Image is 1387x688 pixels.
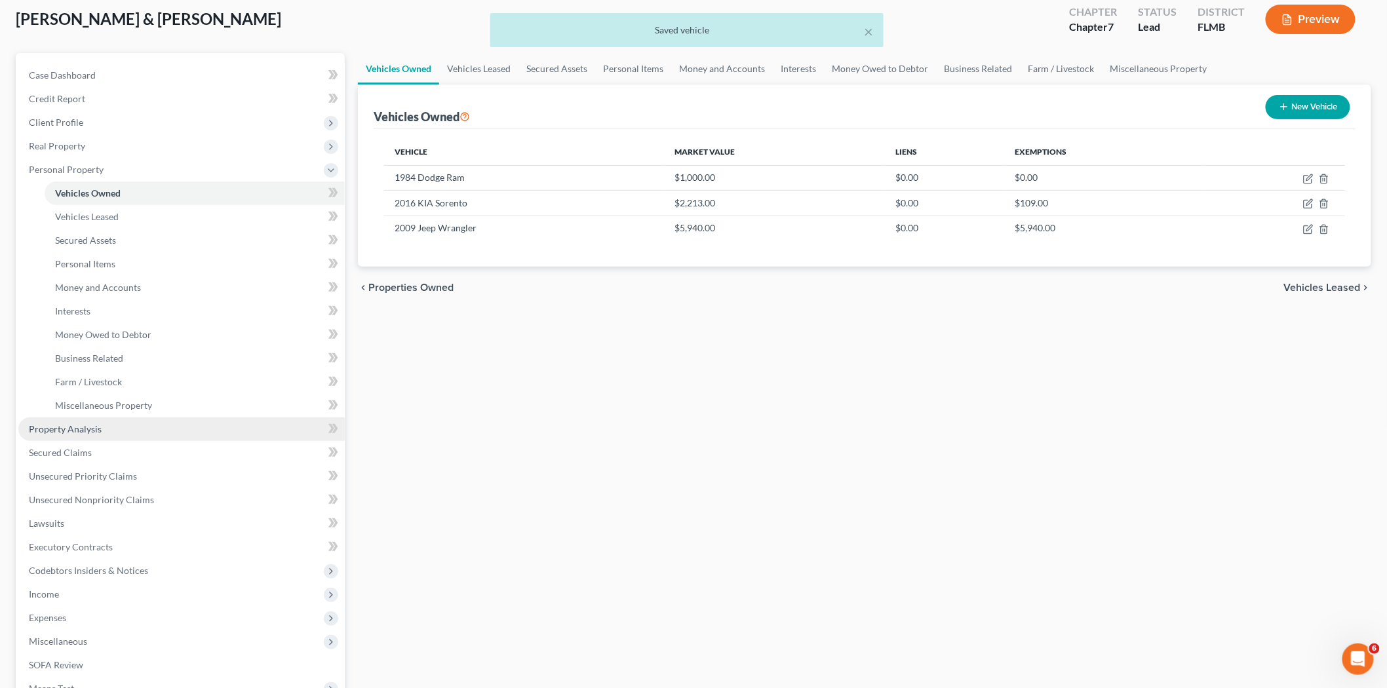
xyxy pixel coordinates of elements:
a: Business Related [45,347,345,370]
span: Vehicles Leased [1284,282,1361,293]
td: $0.00 [885,165,1004,190]
button: Preview [1266,5,1356,34]
td: $0.00 [1004,165,1202,190]
span: Codebtors Insiders & Notices [29,565,148,576]
a: SOFA Review [18,653,345,677]
span: 6 [1369,643,1380,654]
a: Business Related [936,53,1020,85]
span: Properties Owned [368,282,454,293]
a: Vehicles Owned [45,182,345,205]
span: Executory Contracts [29,541,113,552]
span: Money and Accounts [55,282,141,293]
span: Vehicles Owned [55,187,121,199]
span: Personal Property [29,164,104,175]
span: Real Property [29,140,85,151]
a: Vehicles Leased [45,205,345,229]
div: Chapter [1069,5,1117,20]
a: Vehicles Owned [358,53,439,85]
i: chevron_left [358,282,368,293]
i: chevron_right [1361,282,1371,293]
span: Credit Report [29,93,85,104]
a: Money Owed to Debtor [824,53,936,85]
td: 2009 Jeep Wrangler [384,216,664,240]
a: Interests [773,53,824,85]
button: New Vehicle [1266,95,1350,119]
th: Liens [885,139,1004,165]
a: Interests [45,299,345,323]
iframe: Intercom live chat [1342,643,1374,675]
span: Vehicles Leased [55,211,119,222]
button: × [864,24,873,39]
span: Business Related [55,353,123,364]
a: Executory Contracts [18,535,345,559]
td: $0.00 [885,191,1004,216]
span: Farm / Livestock [55,376,122,387]
span: Money Owed to Debtor [55,329,151,340]
span: Miscellaneous Property [55,400,152,411]
a: Case Dashboard [18,64,345,87]
span: Case Dashboard [29,69,96,81]
a: Money and Accounts [45,276,345,299]
span: Income [29,588,59,600]
span: Unsecured Nonpriority Claims [29,494,154,505]
span: Interests [55,305,90,316]
a: Farm / Livestock [45,370,345,394]
span: Secured Assets [55,235,116,246]
span: Miscellaneous [29,636,87,647]
span: [PERSON_NAME] & [PERSON_NAME] [16,9,281,28]
a: Personal Items [595,53,671,85]
td: $2,213.00 [664,191,885,216]
div: Vehicles Owned [374,109,470,124]
button: Vehicles Leased chevron_right [1284,282,1371,293]
a: Vehicles Leased [439,53,518,85]
a: Secured Assets [45,229,345,252]
a: Secured Claims [18,441,345,465]
a: Farm / Livestock [1020,53,1103,85]
span: Personal Items [55,258,115,269]
div: District [1198,5,1245,20]
span: Expenses [29,612,66,623]
th: Market Value [664,139,885,165]
a: Unsecured Priority Claims [18,465,345,488]
td: $5,940.00 [664,216,885,240]
a: Property Analysis [18,417,345,441]
span: Client Profile [29,117,83,128]
div: Saved vehicle [501,24,873,37]
td: 1984 Dodge Ram [384,165,664,190]
div: Status [1138,5,1177,20]
a: Money Owed to Debtor [45,323,345,347]
span: Property Analysis [29,423,102,434]
a: Personal Items [45,252,345,276]
a: Miscellaneous Property [1103,53,1215,85]
td: $0.00 [885,216,1004,240]
th: Exemptions [1004,139,1202,165]
td: 2016 KIA Sorento [384,191,664,216]
button: chevron_left Properties Owned [358,282,454,293]
a: Miscellaneous Property [45,394,345,417]
td: $1,000.00 [664,165,885,190]
span: Secured Claims [29,447,92,458]
span: SOFA Review [29,659,83,670]
a: Credit Report [18,87,345,111]
th: Vehicle [384,139,664,165]
a: Money and Accounts [671,53,773,85]
a: Lawsuits [18,512,345,535]
span: Lawsuits [29,518,64,529]
td: $5,940.00 [1004,216,1202,240]
a: Secured Assets [518,53,595,85]
a: Unsecured Nonpriority Claims [18,488,345,512]
td: $109.00 [1004,191,1202,216]
span: Unsecured Priority Claims [29,470,137,482]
